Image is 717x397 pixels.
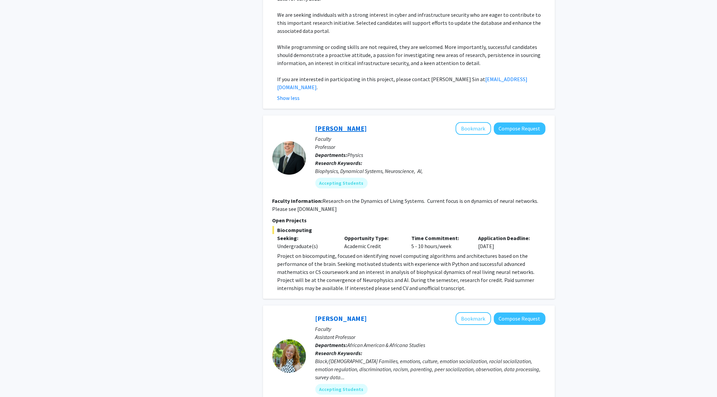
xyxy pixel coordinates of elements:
[315,178,368,188] mat-chip: Accepting Students
[5,367,29,392] iframe: Chat
[456,312,491,325] button: Add Angel Dunbar to Bookmarks
[315,357,546,381] div: Black/[DEMOGRAPHIC_DATA] Families, emotions, culture, emotion socialization, racial socialization...
[315,124,367,132] a: [PERSON_NAME]
[344,234,401,242] p: Opportunity Type:
[339,234,406,250] div: Academic Credit
[494,122,546,135] button: Compose Request to Wolfgang Losert
[315,167,546,175] div: Biophysics, Dynamical Systems, Neuroscience, AI,
[277,75,546,91] p: If you are interested in participating in this project, please contact [PERSON_NAME] Sin at .
[411,234,468,242] p: Time Commitment:
[277,43,546,67] p: While programming or coding skills are not required, they are welcomed. More importantly, success...
[272,197,323,204] b: Faculty Information:
[315,325,546,333] p: Faculty
[456,122,491,135] button: Add Wolfgang Losert to Bookmarks
[494,313,546,325] button: Compose Request to Angel Dunbar
[272,197,539,212] fg-read-more: Research on the Dynamics of Living Systems. Current focus is on dynamics of neural networks. Plea...
[277,11,546,35] p: We are seeking individuals with a strong interest in cyber and infrastructure security who are ea...
[315,160,363,166] b: Research Keywords:
[277,252,546,292] p: Project on biocomputing, focused on identifying novel computing algorithms and architectures base...
[272,226,546,234] span: Biocomputing
[315,152,348,158] b: Departments:
[315,314,367,323] a: [PERSON_NAME]
[277,234,335,242] p: Seeking:
[478,234,535,242] p: Application Deadline:
[406,234,473,250] div: 5 - 10 hours/week
[277,242,335,250] div: Undergraduate(s)
[315,135,546,143] p: Faculty
[315,350,363,356] b: Research Keywords:
[315,384,368,395] mat-chip: Accepting Students
[315,333,546,341] p: Assistant Professor
[473,234,541,250] div: [DATE]
[277,94,300,102] button: Show less
[348,152,363,158] span: Physics
[348,342,425,348] span: African American & Africana Studies
[315,143,546,151] p: Professor
[272,216,546,224] p: Open Projects
[315,342,348,348] b: Departments:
